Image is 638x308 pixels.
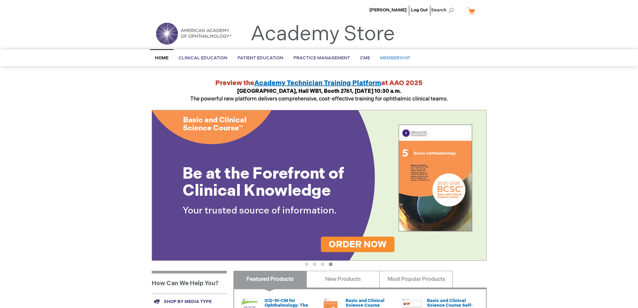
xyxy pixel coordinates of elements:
[369,7,407,13] a: [PERSON_NAME]
[321,262,325,266] button: 3 of 4
[215,79,423,87] strong: Preview the at AAO 2025
[179,55,227,61] span: Clinical Education
[431,3,456,17] span: Search
[251,22,395,46] a: Academy Store
[233,271,307,288] a: Featured Products
[254,79,381,87] a: Academy Technician Training Platform
[305,262,308,266] button: 1 of 4
[329,262,333,266] button: 4 of 4
[411,7,428,13] a: Log Out
[306,271,380,288] a: New Products
[237,55,283,61] span: Patient Education
[293,55,350,61] span: Practice Management
[152,271,227,294] h1: How Can We Help You?
[313,262,316,266] button: 2 of 4
[380,55,410,61] span: Membership
[360,55,370,61] span: CME
[155,55,168,61] span: Home
[237,88,401,95] strong: [GEOGRAPHIC_DATA], Hall WB1, Booth 2761, [DATE] 10:30 a.m.
[190,88,448,102] span: The powerful new platform delivers comprehensive, cost-effective training for ophthalmic clinical...
[379,271,453,288] a: Most Popular Products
